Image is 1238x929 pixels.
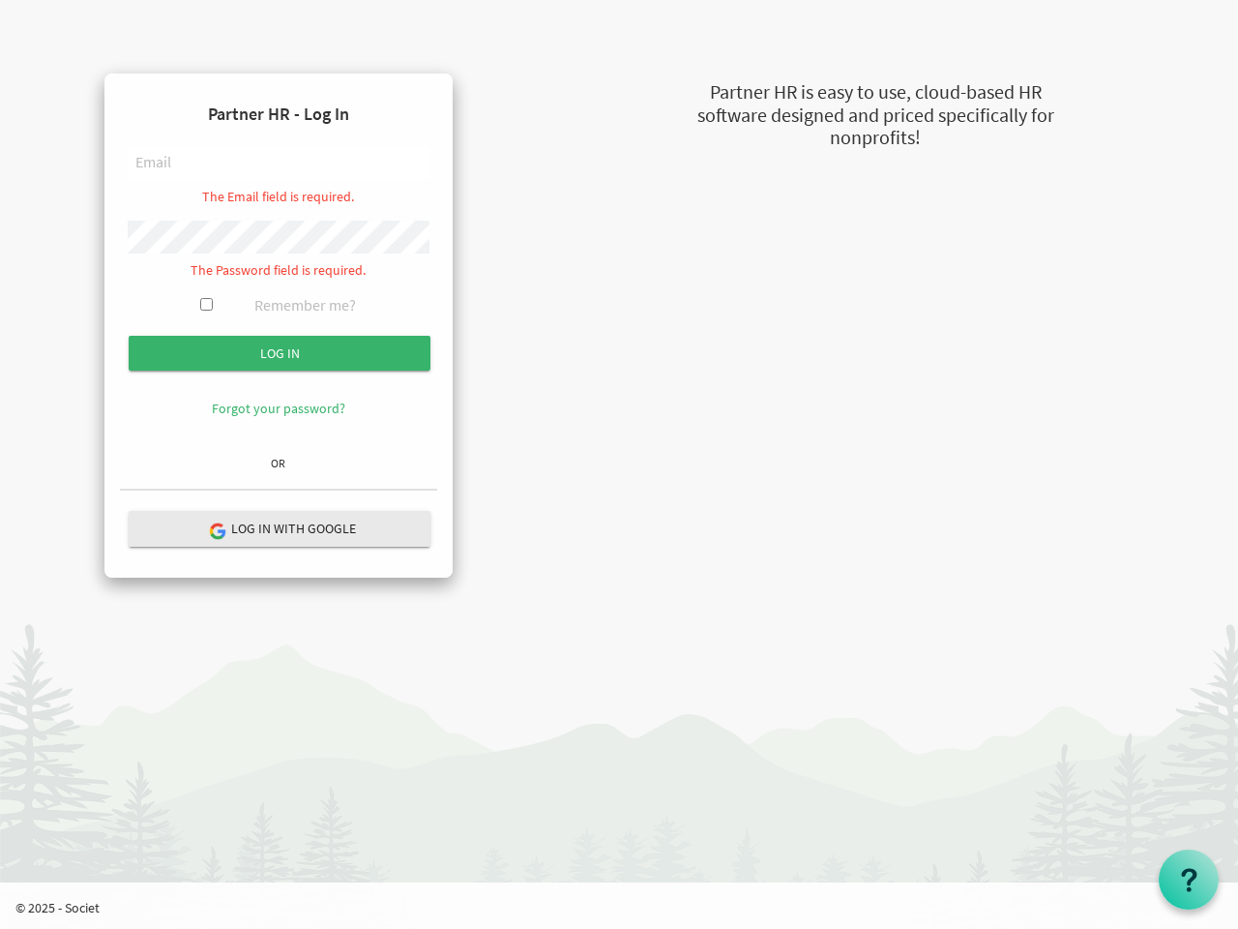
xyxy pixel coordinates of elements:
div: nonprofits! [600,124,1151,152]
input: Log in [129,336,430,371]
span: The Email field is required. [202,188,354,205]
button: Log in with Google [129,511,430,547]
label: Remember me? [254,294,356,316]
div: software designed and priced specifically for [600,102,1151,130]
h6: OR [120,457,437,469]
span: The Password field is required. [191,261,366,279]
p: © 2025 - Societ [15,898,1238,917]
a: Forgot your password? [212,400,345,417]
div: Partner HR is easy to use, cloud-based HR [600,78,1151,106]
img: google-logo.png [208,522,225,539]
input: Email [128,147,429,180]
h4: Partner HR - Log In [120,89,437,139]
